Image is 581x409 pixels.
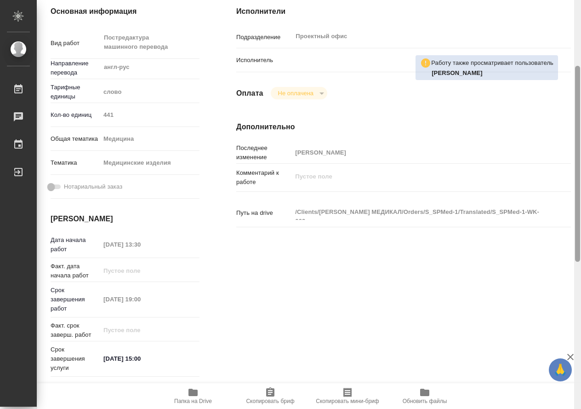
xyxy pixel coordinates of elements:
[292,204,543,220] textarea: /Clients/[PERSON_NAME] МЕДИКАЛ/Orders/S_SPMed-1/Translated/S_SPMed-1-WK-002
[154,383,232,409] button: Папка на Drive
[51,59,100,77] p: Направление перевода
[236,121,571,132] h4: Дополнительно
[64,182,122,191] span: Нотариальный заказ
[271,87,327,99] div: Не оплачена
[100,108,199,121] input: Пустое поле
[232,383,309,409] button: Скопировать бриф
[174,398,212,404] span: Папка на Drive
[51,286,100,313] p: Срок завершения работ
[246,398,294,404] span: Скопировать бриф
[51,236,100,254] p: Дата начала работ
[236,168,292,187] p: Комментарий к работе
[236,6,571,17] h4: Исполнители
[100,238,181,251] input: Пустое поле
[100,84,199,100] div: слово
[51,83,100,101] p: Тарифные единицы
[51,134,100,144] p: Общая тематика
[100,155,199,171] div: Медицинские изделия
[275,89,316,97] button: Не оплачена
[51,213,199,225] h4: [PERSON_NAME]
[236,56,292,65] p: Исполнитель
[100,323,181,337] input: Пустое поле
[51,345,100,373] p: Срок завершения услуги
[549,358,572,381] button: 🙏
[51,110,100,120] p: Кол-во единиц
[236,33,292,42] p: Подразделение
[51,6,199,17] h4: Основная информация
[51,39,100,48] p: Вид работ
[51,321,100,340] p: Факт. срок заверш. работ
[100,352,181,365] input: ✎ Введи что-нибудь
[236,88,263,99] h4: Оплата
[431,58,553,68] p: Работу также просматривает пользователь
[309,383,386,409] button: Скопировать мини-бриф
[236,144,292,162] p: Последнее изменение
[100,264,181,277] input: Пустое поле
[100,131,199,147] div: Медицина
[316,398,379,404] span: Скопировать мини-бриф
[432,69,483,76] b: [PERSON_NAME]
[236,208,292,218] p: Путь на drive
[100,293,181,306] input: Пустое поле
[403,398,447,404] span: Обновить файлы
[51,158,100,167] p: Тематика
[553,360,568,380] span: 🙏
[432,69,553,78] p: Атминис Кристина
[51,262,100,280] p: Факт. дата начала работ
[386,383,463,409] button: Обновить файлы
[292,146,543,159] input: Пустое поле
